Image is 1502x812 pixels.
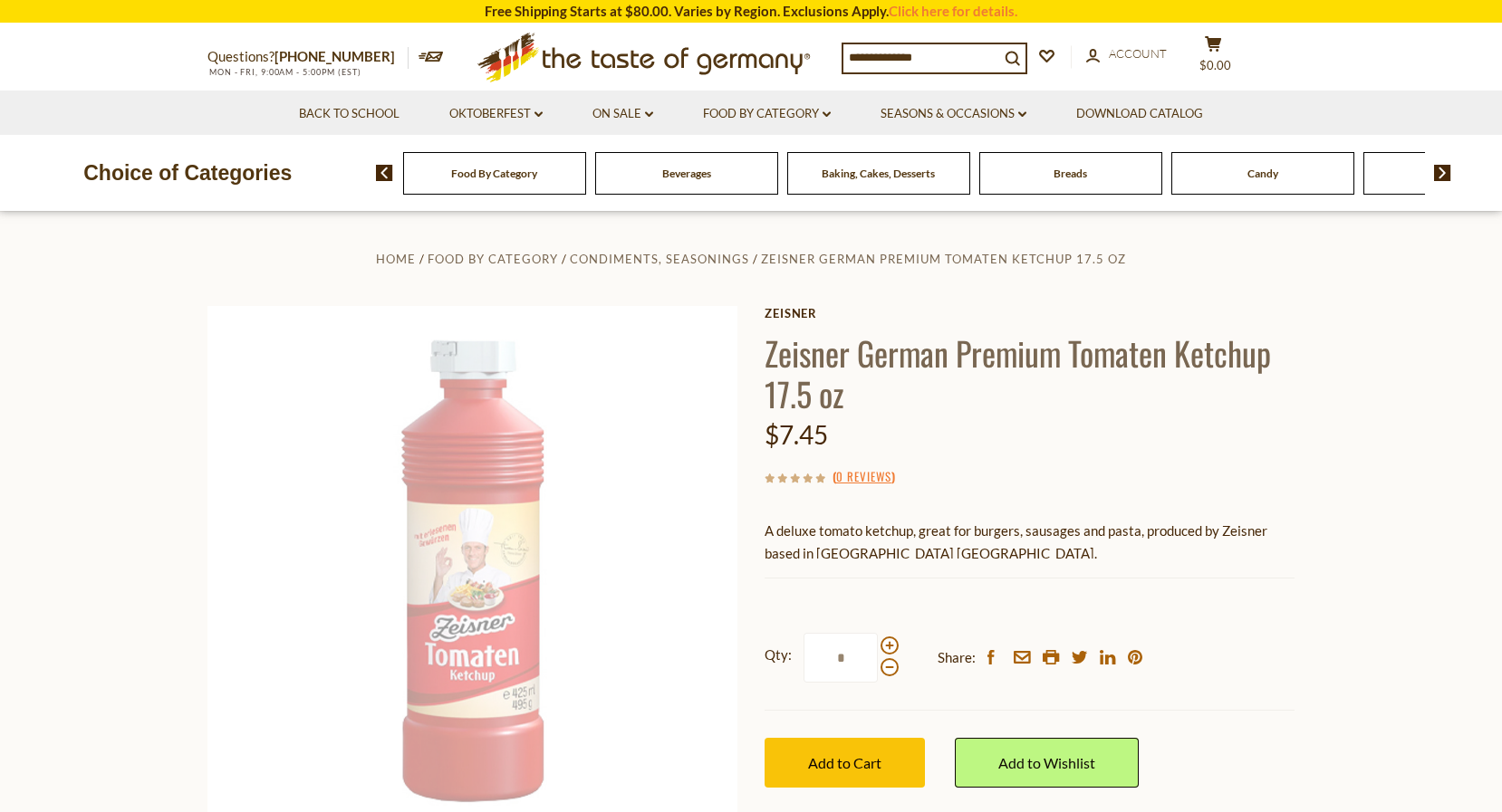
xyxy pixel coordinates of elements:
a: Baking, Cakes, Desserts [822,167,935,180]
input: Qty: [804,633,878,683]
a: Candy [1247,167,1278,180]
span: MON - FRI, 9:00AM - 5:00PM (EST) [207,67,361,77]
span: Add to Cart [808,754,881,771]
a: Back to School [299,104,400,124]
span: $0.00 [1199,58,1231,72]
a: Zeisner German Premium Tomaten Ketchup 17.5 oz [761,252,1126,266]
a: Food By Category [451,167,537,180]
a: 0 Reviews [836,467,891,487]
span: $7.45 [765,419,828,450]
img: next arrow [1434,165,1451,181]
a: Food By Category [703,104,831,124]
button: Add to Cart [765,738,925,788]
a: Condiments, Seasonings [570,252,749,266]
p: A deluxe tomato ketchup, great for burgers, sausages and pasta, produced by Zeisner based in [GEO... [765,520,1295,565]
a: Home [376,252,416,266]
img: previous arrow [376,165,393,181]
h1: Zeisner German Premium Tomaten Ketchup 17.5 oz [765,332,1295,414]
span: Share: [938,646,976,669]
strong: Qty: [765,644,792,666]
a: Download Catalog [1076,104,1203,124]
a: Seasons & Occasions [881,104,1026,124]
a: Breads [1054,167,1087,180]
a: Zeisner [765,306,1295,320]
span: ( ) [833,467,895,485]
a: Account [1086,44,1167,64]
p: Questions? [207,45,409,69]
a: Click here for details. [889,3,1017,19]
a: [PHONE_NUMBER] [274,48,395,64]
a: Beverages [662,167,711,180]
a: Add to Wishlist [955,738,1139,788]
a: Food By Category [428,252,558,266]
button: $0.00 [1186,35,1240,81]
a: On Sale [592,104,653,124]
a: Oktoberfest [449,104,543,124]
span: Account [1109,46,1167,61]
